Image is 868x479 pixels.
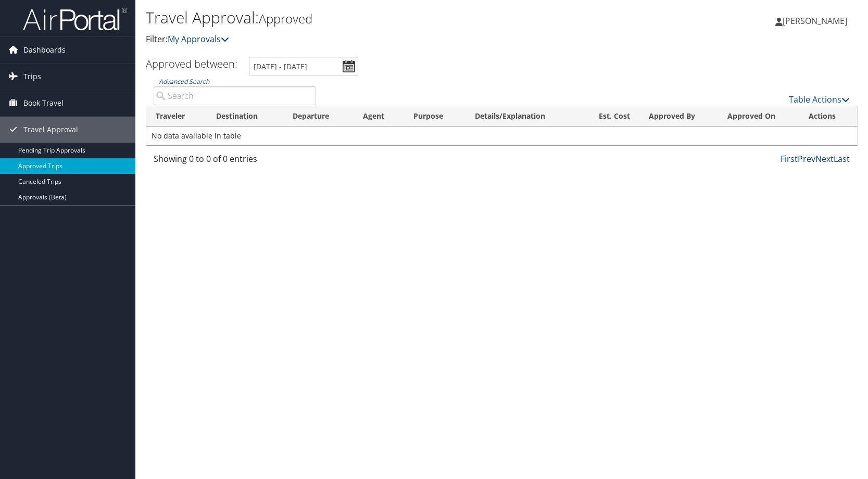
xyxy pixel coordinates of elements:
[249,57,358,76] input: [DATE] - [DATE]
[404,106,466,127] th: Purpose
[781,153,798,165] a: First
[783,15,847,27] span: [PERSON_NAME]
[146,127,857,145] td: No data available in table
[154,86,316,105] input: Advanced Search
[154,153,316,170] div: Showing 0 to 0 of 0 entries
[799,106,857,127] th: Actions
[146,33,620,46] p: Filter:
[146,106,207,127] th: Traveler: activate to sort column ascending
[146,7,620,29] h1: Travel Approval:
[466,106,585,127] th: Details/Explanation
[585,106,639,127] th: Est. Cost: activate to sort column ascending
[639,106,718,127] th: Approved By: activate to sort column ascending
[354,106,405,127] th: Agent
[23,64,41,90] span: Trips
[159,77,209,86] a: Advanced Search
[23,37,66,63] span: Dashboards
[168,33,229,45] a: My Approvals
[207,106,283,127] th: Destination: activate to sort column ascending
[775,5,858,36] a: [PERSON_NAME]
[834,153,850,165] a: Last
[798,153,815,165] a: Prev
[23,117,78,143] span: Travel Approval
[718,106,799,127] th: Approved On: activate to sort column ascending
[23,7,127,31] img: airportal-logo.png
[146,57,237,71] h3: Approved between:
[789,94,850,105] a: Table Actions
[23,90,64,116] span: Book Travel
[259,10,312,27] small: Approved
[815,153,834,165] a: Next
[283,106,353,127] th: Departure: activate to sort column ascending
